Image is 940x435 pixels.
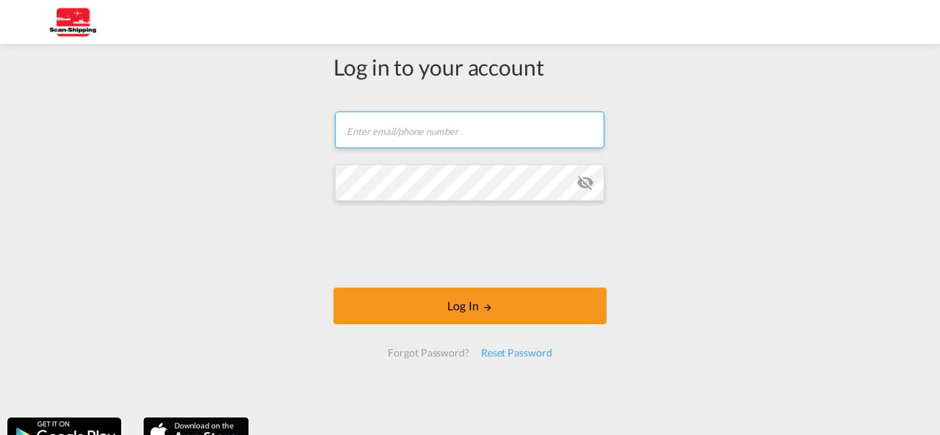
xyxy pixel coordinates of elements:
[333,288,607,324] button: LOGIN
[358,216,582,273] iframe: reCAPTCHA
[22,6,121,39] img: 123b615026f311ee80dabbd30bc9e10f.jpg
[335,112,604,148] input: Enter email/phone number
[576,174,594,191] md-icon: icon-eye-off
[382,340,474,366] div: Forgot Password?
[333,51,607,82] div: Log in to your account
[475,340,558,366] div: Reset Password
